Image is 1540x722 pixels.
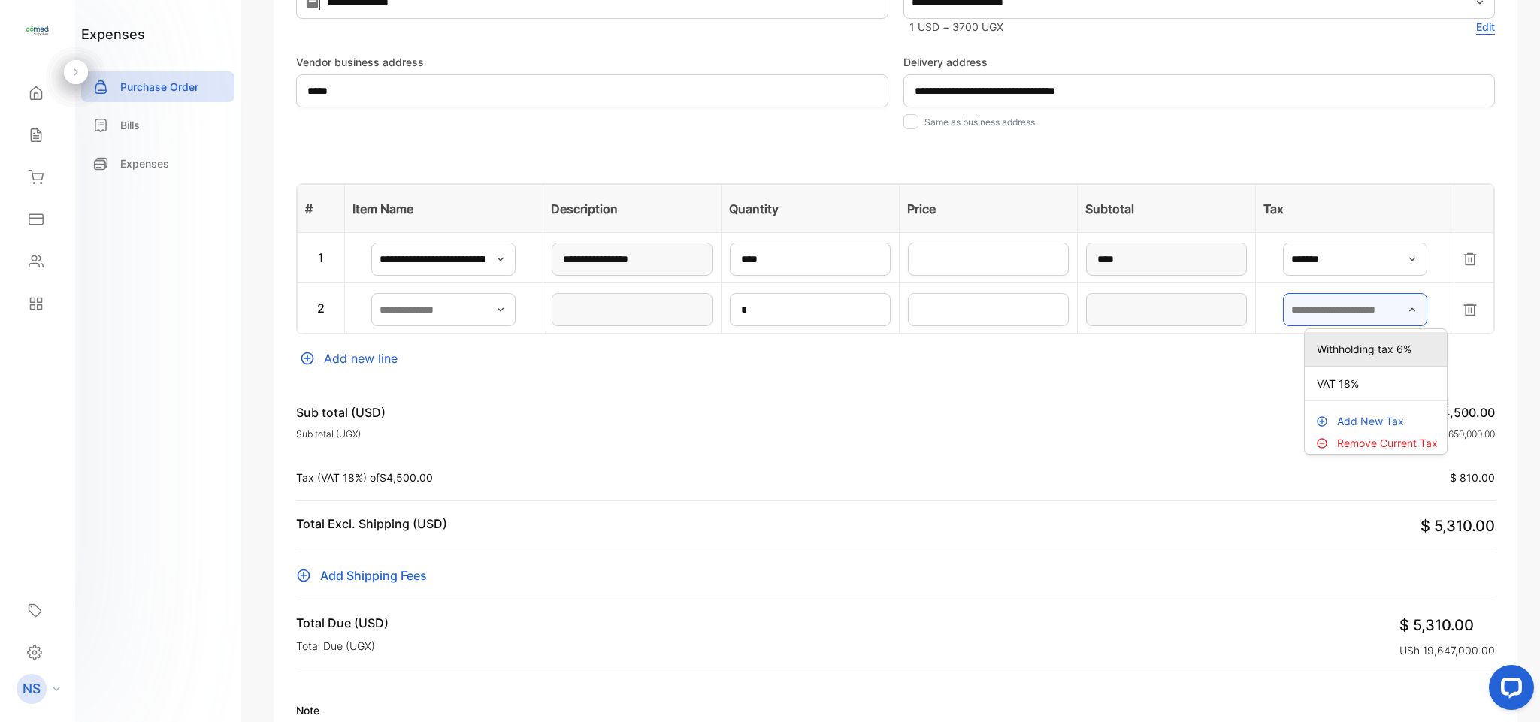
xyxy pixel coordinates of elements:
p: Sub total (UGX) [296,427,386,441]
p: Sub total (USD) [296,403,386,421]
p: Edit [1476,19,1495,39]
p: Add New Tax [1337,413,1404,429]
span: $ 810.00 [1450,471,1495,484]
th: Item Name [344,185,543,233]
th: Subtotal [1077,185,1255,233]
span: $ 5,310.00 [1420,517,1495,535]
td: 1 [298,233,345,283]
label: Delivery address [903,54,1496,70]
h1: expenses [81,24,145,44]
a: Purchase Order [81,71,234,102]
div: Add new line [296,349,1495,367]
th: # [298,185,345,233]
p: Bills [120,117,140,133]
th: Quantity [721,185,899,233]
th: Description [543,185,721,233]
span: $ 4,500.00 [1432,405,1495,420]
span: USh 16,650,000.00 [1417,428,1495,440]
p: Remove current tax [1337,435,1438,451]
label: Note [296,702,1495,718]
td: 2 [298,283,345,334]
label: Same as business address [924,116,1035,128]
label: Vendor business address [296,54,888,70]
a: Expenses [81,148,234,179]
p: Purchase Order [120,79,198,95]
span: Tax (VAT 18%) of [296,471,380,484]
span: $ 5,310.00 [1399,616,1474,634]
span: $4,500.00 [380,471,433,484]
a: Bills [81,110,234,140]
img: logo [26,20,49,42]
p: Expenses [120,156,169,171]
p: 1 USD = 3700 UGX [909,19,1003,35]
span: Add Shipping Fees [320,566,427,585]
p: Total Due (UGX) [296,638,389,654]
th: Tax [1256,185,1454,233]
th: Price [899,185,1077,233]
iframe: LiveChat chat widget [1477,659,1540,722]
p: VAT 18% [1317,376,1441,391]
p: Total Excl. Shipping (USD) [296,515,447,537]
span: USh 19,647,000.00 [1399,644,1495,657]
p: Total Due (USD) [296,614,389,632]
p: Withholding tax 6% [1317,341,1441,357]
p: NS [23,679,41,699]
